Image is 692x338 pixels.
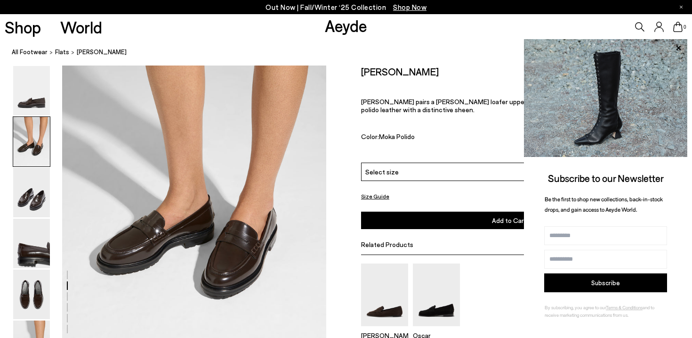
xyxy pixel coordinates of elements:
h2: [PERSON_NAME] [361,66,439,77]
button: Add to Cart [361,212,658,229]
nav: breadcrumb [12,40,692,66]
img: Leon Loafers - Image 3 [13,168,50,217]
span: Related Products [361,240,413,248]
span: Subscribe to our Newsletter [548,172,664,184]
a: All Footwear [12,47,48,57]
a: Terms & Conditions [606,305,643,310]
img: Alfie Suede Loafers [361,264,408,326]
img: Leon Loafers - Image 1 [13,66,50,115]
span: Navigate to /collections/new-in [393,3,426,11]
p: Out Now | Fall/Winter ‘25 Collection [266,1,426,13]
span: Select size [365,167,399,177]
img: Oscar Suede Loafers [413,264,460,326]
span: Be the first to shop new collections, back-in-stock drops, and gain access to Aeyde World. [545,196,663,213]
img: Leon Loafers - Image 5 [13,270,50,319]
span: By subscribing, you agree to our [545,305,606,310]
span: Moka Polido [379,132,415,140]
a: World [60,19,102,35]
img: Leon Loafers - Image 2 [13,117,50,166]
img: 2a6287a1333c9a56320fd6e7b3c4a9a9.jpg [524,39,687,157]
div: Color: [361,132,614,143]
span: [PERSON_NAME] [77,47,127,57]
button: Size Guide [361,190,389,202]
span: flats [55,48,69,56]
a: Aeyde [325,16,367,35]
span: Add to Cart [492,216,527,224]
img: Leon Loafers - Image 4 [13,219,50,268]
a: 0 [673,22,683,32]
button: Subscribe [544,273,667,292]
span: 0 [683,25,687,30]
a: flats [55,47,69,57]
p: [PERSON_NAME] pairs a [PERSON_NAME] loafer upper with a robust, chunky sole. Crafted from polido ... [361,98,658,114]
a: Shop [5,19,41,35]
